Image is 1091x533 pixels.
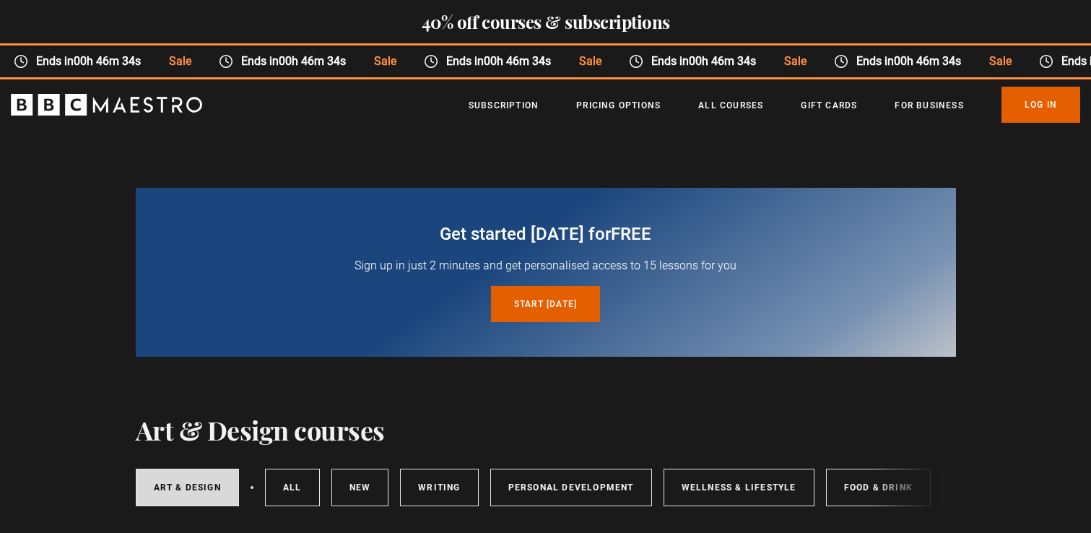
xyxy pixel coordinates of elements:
a: Log In [1001,87,1080,123]
a: Pricing Options [576,98,661,113]
time: 00h 46m 34s [483,54,550,68]
time: 00h 46m 34s [687,54,755,68]
span: Sale [359,53,409,70]
a: Art & Design [136,469,239,506]
span: Ends in [642,53,768,70]
time: 00h 46m 34s [892,54,960,68]
span: Ends in [232,53,358,70]
a: Food & Drink [826,469,931,506]
a: All Courses [698,98,763,113]
span: Ends in [847,53,973,70]
a: Wellness & Lifestyle [664,469,814,506]
a: Writing [400,469,478,506]
a: For business [895,98,963,113]
a: Gift Cards [801,98,857,113]
time: 00h 46m 34s [73,54,140,68]
svg: BBC Maestro [11,94,202,116]
span: Ends in [27,53,153,70]
span: Ends in [437,53,563,70]
a: All [265,469,320,506]
span: Sale [974,53,1024,70]
time: 00h 46m 34s [278,54,345,68]
span: free [611,224,651,244]
a: Personal Development [490,469,652,506]
a: Start [DATE] [491,286,600,322]
a: Subscription [469,98,539,113]
span: Sale [769,53,819,70]
nav: Primary [469,87,1080,123]
h1: Art & Design courses [136,415,385,445]
span: Sale [154,53,204,70]
p: Sign up in just 2 minutes and get personalised access to 15 lessons for you [170,257,921,274]
span: Sale [564,53,614,70]
a: New [331,469,389,506]
h2: Get started [DATE] for [170,222,921,246]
